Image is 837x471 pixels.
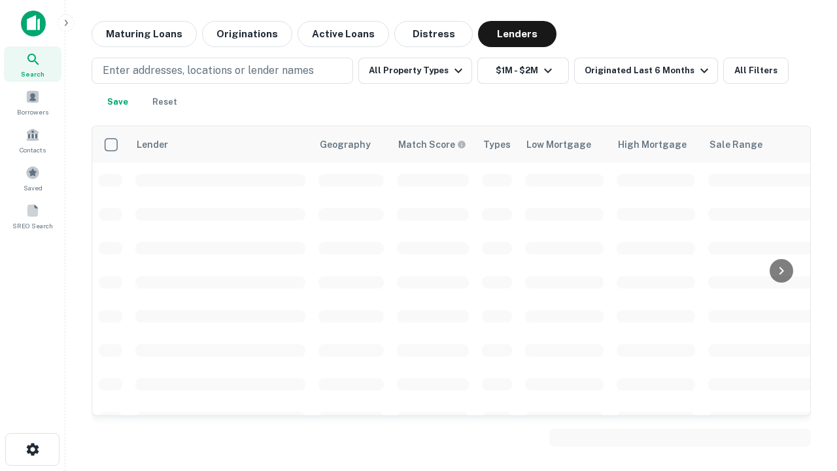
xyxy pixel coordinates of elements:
a: Contacts [4,122,61,158]
p: Enter addresses, locations or lender names [103,63,314,78]
th: Low Mortgage [519,126,610,163]
div: Capitalize uses an advanced AI algorithm to match your search with the best lender. The match sco... [398,137,466,152]
button: $1M - $2M [477,58,569,84]
th: Lender [129,126,312,163]
a: Borrowers [4,84,61,120]
a: SREO Search [4,198,61,234]
div: Types [483,137,511,152]
button: Lenders [478,21,556,47]
span: SREO Search [12,220,53,231]
button: Distress [394,21,473,47]
button: All Property Types [358,58,472,84]
button: Originations [202,21,292,47]
span: Borrowers [17,107,48,117]
div: Originated Last 6 Months [585,63,712,78]
div: Geography [320,137,371,152]
th: Geography [312,126,390,163]
div: Lender [137,137,168,152]
span: Contacts [20,145,46,155]
a: Saved [4,160,61,196]
button: Save your search to get updates of matches that match your search criteria. [97,89,139,115]
th: High Mortgage [610,126,702,163]
button: Active Loans [298,21,389,47]
a: Search [4,46,61,82]
th: Capitalize uses an advanced AI algorithm to match your search with the best lender. The match sco... [390,126,475,163]
button: All Filters [723,58,789,84]
span: Search [21,69,44,79]
div: High Mortgage [618,137,687,152]
h6: Match Score [398,137,464,152]
th: Sale Range [702,126,819,163]
button: Enter addresses, locations or lender names [92,58,353,84]
iframe: Chat Widget [772,366,837,429]
th: Types [475,126,519,163]
button: Maturing Loans [92,21,197,47]
img: capitalize-icon.png [21,10,46,37]
span: Saved [24,183,43,193]
button: Originated Last 6 Months [574,58,718,84]
div: Sale Range [709,137,762,152]
button: Reset [144,89,186,115]
div: Low Mortgage [526,137,591,152]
